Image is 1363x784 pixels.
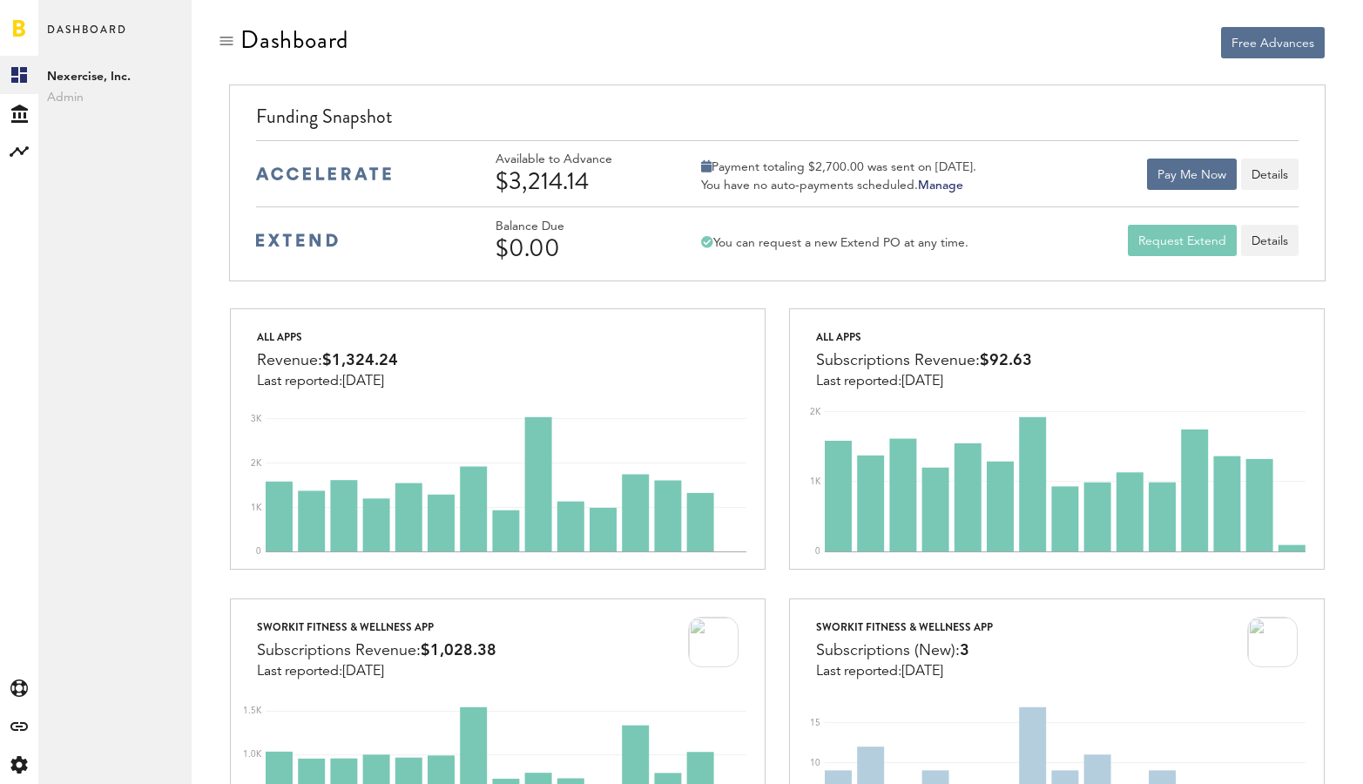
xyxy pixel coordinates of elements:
[256,167,391,180] img: accelerate-medium-blue-logo.svg
[240,26,348,54] div: Dashboard
[496,167,661,195] div: $3,214.14
[1241,225,1299,256] a: Details
[243,707,262,716] text: 1.5K
[1227,732,1346,775] iframe: Opens a widget where you can find more information
[256,547,261,556] text: 0
[701,235,968,251] div: You can request a new Extend PO at any time.
[256,103,1299,140] div: Funding Snapshot
[980,353,1032,368] span: $92.63
[257,374,398,389] div: Last reported:
[810,477,821,486] text: 1K
[322,353,398,368] span: $1,324.24
[251,459,262,468] text: 2K
[701,178,976,193] div: You have no auto-payments scheduled.
[901,375,943,389] span: [DATE]
[816,617,993,638] div: Sworkit Fitness & Wellness App
[251,415,262,423] text: 3K
[257,348,398,374] div: Revenue:
[688,617,739,667] img: 100x100bb_8bz2sG9.jpg
[1128,225,1237,256] button: Request Extend
[257,327,398,348] div: All apps
[1241,159,1299,190] button: Details
[257,638,496,664] div: Subscriptions Revenue:
[1247,617,1298,667] img: 100x100bb_8bz2sG9.jpg
[960,643,969,659] span: 3
[256,233,338,247] img: extend-medium-blue-logo.svg
[816,327,1032,348] div: All apps
[816,374,1032,389] div: Last reported:
[421,643,496,659] span: $1,028.38
[816,664,993,679] div: Last reported:
[342,375,384,389] span: [DATE]
[257,617,496,638] div: Sworkit Fitness & Wellness App
[496,220,661,234] div: Balance Due
[810,719,820,727] text: 15
[243,751,262,760] text: 1.0K
[816,638,993,664] div: Subscriptions (New):
[47,87,183,108] span: Admin
[47,66,183,87] span: Nexercise, Inc.
[47,19,127,56] span: Dashboard
[1147,159,1237,190] button: Pay Me Now
[816,348,1032,374] div: Subscriptions Revenue:
[1221,27,1325,58] button: Free Advances
[901,665,943,679] span: [DATE]
[810,759,820,767] text: 10
[810,408,821,416] text: 2K
[257,664,496,679] div: Last reported:
[496,234,661,262] div: $0.00
[815,547,820,556] text: 0
[701,159,976,175] div: Payment totaling $2,700.00 was sent on [DATE].
[251,504,262,512] text: 1K
[918,179,963,192] a: Manage
[342,665,384,679] span: [DATE]
[496,152,661,167] div: Available to Advance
